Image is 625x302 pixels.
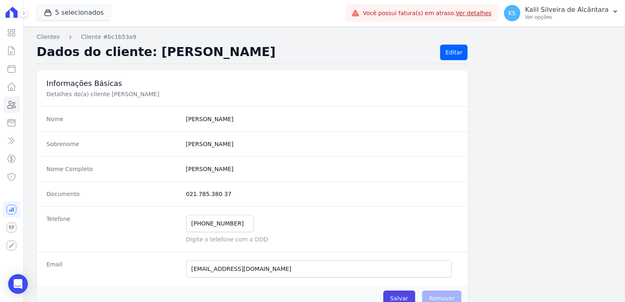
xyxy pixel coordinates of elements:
[440,45,468,60] a: Editar
[186,235,459,243] p: Digite o telefone com o DDD
[47,190,180,198] dt: Documento
[186,115,459,123] dd: [PERSON_NAME]
[186,140,459,148] dd: [PERSON_NAME]
[525,6,609,14] p: Kalil Silveira de Alcântara
[81,33,136,41] a: Cliente #bc1b53a9
[37,45,434,60] h2: Dados do cliente: [PERSON_NAME]
[186,190,459,198] dd: 021.785.380 37
[37,5,111,20] button: 5 selecionados
[47,140,180,148] dt: Sobrenome
[497,2,625,25] button: KS Kalil Silveira de Alcântara Ver opções
[37,33,60,41] a: Clientes
[363,9,492,18] span: Você possui fatura(s) em atraso.
[508,10,516,16] span: KS
[37,33,612,41] nav: Breadcrumb
[47,260,180,277] dt: Email
[47,215,180,243] dt: Telefone
[47,165,180,173] dt: Nome Completo
[47,90,321,98] p: Detalhes do(a) cliente [PERSON_NAME]
[525,14,609,20] p: Ver opções
[47,115,180,123] dt: Nome
[47,79,459,88] h3: Informações Básicas
[8,274,28,294] div: Open Intercom Messenger
[456,10,492,16] a: Ver detalhes
[186,165,459,173] dd: [PERSON_NAME]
